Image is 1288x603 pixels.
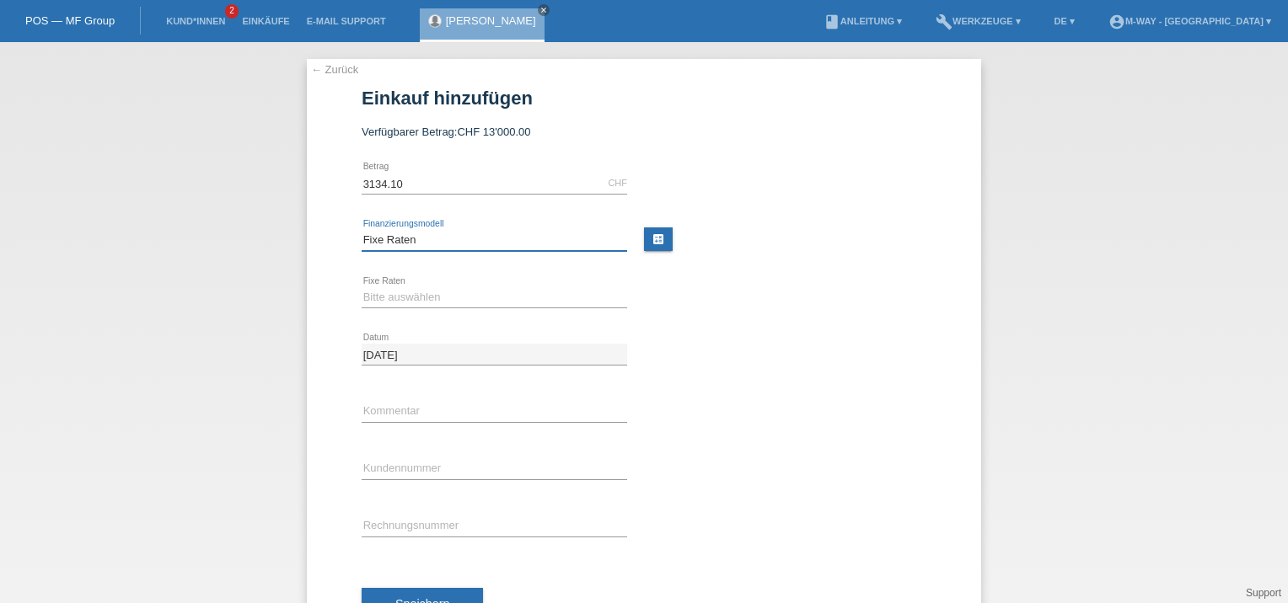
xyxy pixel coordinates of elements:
[1100,16,1280,26] a: account_circlem-way - [GEOGRAPHIC_DATA] ▾
[298,16,394,26] a: E-Mail Support
[815,16,910,26] a: bookAnleitung ▾
[538,4,550,16] a: close
[936,13,953,30] i: build
[824,13,840,30] i: book
[158,16,233,26] a: Kund*innen
[25,14,115,27] a: POS — MF Group
[446,14,536,27] a: [PERSON_NAME]
[311,63,358,76] a: ← Zurück
[927,16,1029,26] a: buildWerkzeuge ▾
[225,4,239,19] span: 2
[362,125,926,138] div: Verfügbarer Betrag:
[652,232,665,246] i: calculate
[539,6,548,14] i: close
[608,178,627,188] div: CHF
[457,125,530,138] span: CHF 13'000.00
[1108,13,1125,30] i: account_circle
[1046,16,1083,26] a: DE ▾
[233,16,298,26] a: Einkäufe
[362,88,926,109] h1: Einkauf hinzufügen
[1246,587,1281,599] a: Support
[644,227,673,251] a: calculate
